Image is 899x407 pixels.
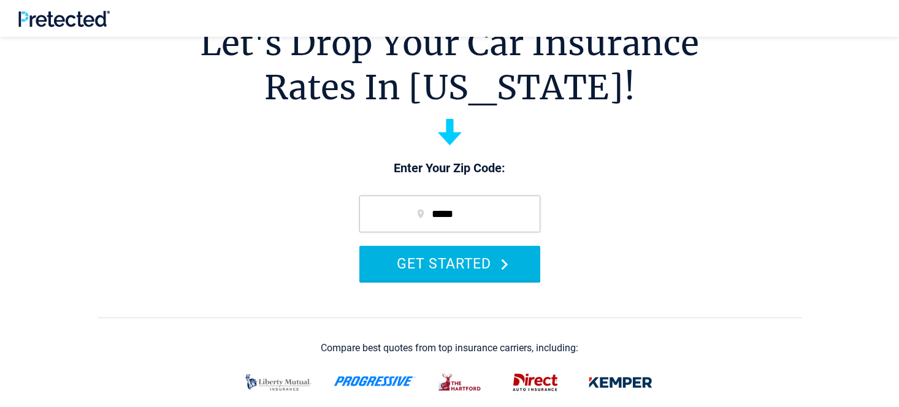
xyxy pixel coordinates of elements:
[359,246,540,281] button: GET STARTED
[238,367,319,398] img: liberty
[505,367,565,398] img: direct
[359,196,540,232] input: zip code
[200,21,699,110] h1: Let's Drop Your Car Insurance Rates In [US_STATE]!
[321,343,578,354] div: Compare best quotes from top insurance carriers, including:
[334,376,416,386] img: progressive
[18,10,110,27] img: Pretected Logo
[347,160,553,177] p: Enter Your Zip Code:
[430,367,491,398] img: thehartford
[580,367,661,398] img: kemper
